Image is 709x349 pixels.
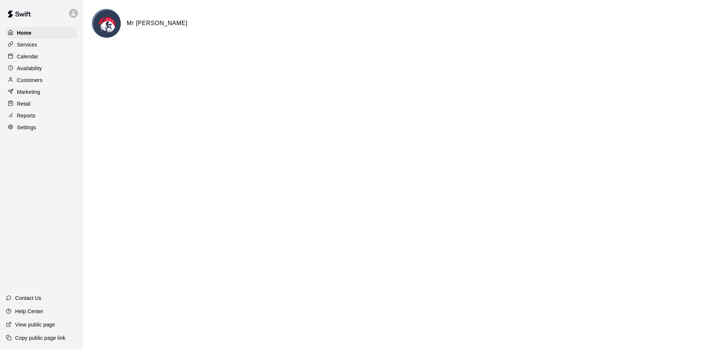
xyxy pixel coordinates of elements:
p: Reports [17,112,35,119]
a: Marketing [6,86,77,97]
p: Retail [17,100,31,107]
a: Reports [6,110,77,121]
a: Services [6,39,77,50]
a: Retail [6,98,77,109]
img: Mr Cages logo [93,10,121,38]
a: Calendar [6,51,77,62]
p: Contact Us [15,294,41,302]
p: View public page [15,321,55,328]
p: Availability [17,65,42,72]
p: Settings [17,124,36,131]
p: Marketing [17,88,40,96]
p: Copy public page link [15,334,65,342]
h6: Mr [PERSON_NAME] [127,18,188,28]
a: Customers [6,75,77,86]
a: Home [6,27,77,38]
p: Home [17,29,32,37]
a: Settings [6,122,77,133]
a: Availability [6,63,77,74]
p: Customers [17,76,42,84]
p: Help Center [15,308,43,315]
p: Calendar [17,53,38,60]
p: Services [17,41,37,48]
